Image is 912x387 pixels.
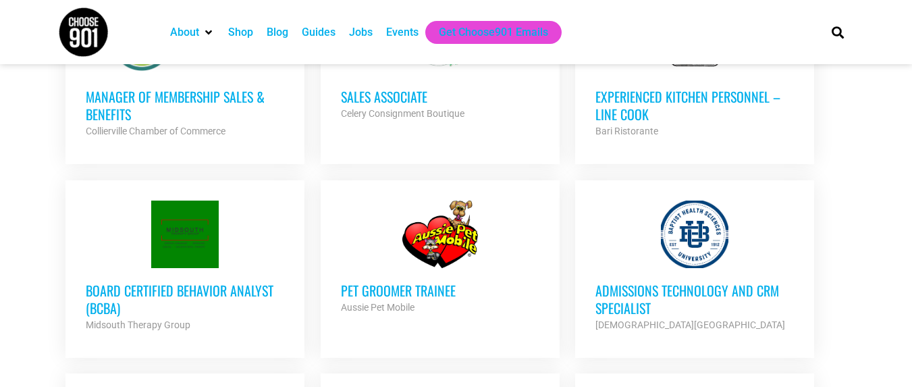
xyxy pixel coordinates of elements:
[228,24,253,41] a: Shop
[86,282,284,317] h3: Board Certified Behavior Analyst (BCBA)
[595,319,785,330] strong: [DEMOGRAPHIC_DATA][GEOGRAPHIC_DATA]
[341,108,464,119] strong: Celery Consignment Boutique
[86,88,284,123] h3: Manager of Membership Sales & Benefits
[386,24,419,41] a: Events
[439,24,548,41] a: Get Choose901 Emails
[267,24,288,41] a: Blog
[349,24,373,41] a: Jobs
[163,21,221,44] div: About
[341,88,539,105] h3: Sales Associate
[826,21,849,43] div: Search
[595,126,658,136] strong: Bari Ristorante
[86,319,190,330] strong: Midsouth Therapy Group
[65,180,304,353] a: Board Certified Behavior Analyst (BCBA) Midsouth Therapy Group
[595,88,794,123] h3: Experienced Kitchen Personnel – Line Cook
[163,21,809,44] nav: Main nav
[302,24,336,41] a: Guides
[86,126,225,136] strong: Collierville Chamber of Commerce
[321,180,560,336] a: Pet Groomer Trainee Aussie Pet Mobile
[170,24,199,41] a: About
[595,282,794,317] h3: Admissions Technology and CRM Specialist
[575,180,814,353] a: Admissions Technology and CRM Specialist [DEMOGRAPHIC_DATA][GEOGRAPHIC_DATA]
[341,302,414,313] strong: Aussie Pet Mobile
[341,282,539,299] h3: Pet Groomer Trainee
